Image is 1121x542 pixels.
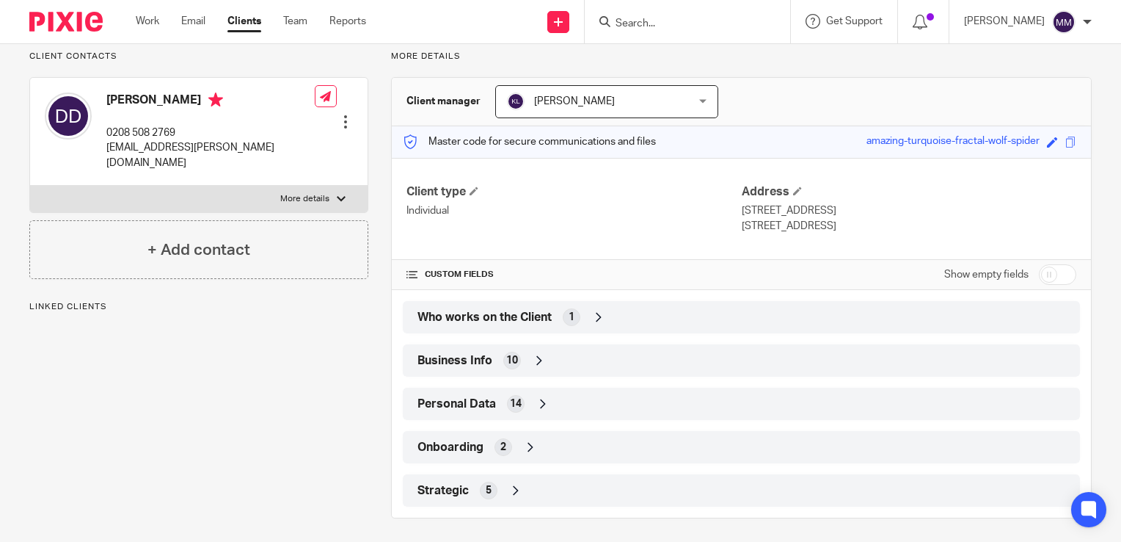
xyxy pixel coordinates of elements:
[403,134,656,149] p: Master code for secure communications and files
[406,203,741,218] p: Individual
[280,193,329,205] p: More details
[944,267,1029,282] label: Show empty fields
[391,51,1092,62] p: More details
[510,397,522,411] span: 14
[964,14,1045,29] p: [PERSON_NAME]
[417,353,492,369] span: Business Info
[29,12,103,32] img: Pixie
[329,14,366,29] a: Reports
[45,93,92,140] img: svg%3E
[106,126,315,140] p: 0208 508 2769
[1052,10,1076,34] img: svg%3E
[500,440,506,455] span: 2
[614,18,746,31] input: Search
[227,14,261,29] a: Clients
[742,203,1076,218] p: [STREET_ADDRESS]
[208,93,223,107] i: Primary
[29,51,368,62] p: Client contacts
[742,219,1076,234] p: [STREET_ADDRESS]
[534,96,615,106] span: [PERSON_NAME]
[406,269,741,281] h4: CUSTOM FIELDS
[406,94,481,109] h3: Client manager
[507,93,525,110] img: svg%3E
[866,134,1040,151] div: amazing-turquoise-fractal-wolf-spider
[283,14,307,29] a: Team
[826,16,883,26] span: Get Support
[147,239,250,261] h4: + Add contact
[569,310,574,325] span: 1
[29,301,368,313] p: Linked clients
[181,14,205,29] a: Email
[417,440,483,455] span: Onboarding
[417,397,496,412] span: Personal Data
[106,93,315,111] h4: [PERSON_NAME]
[506,353,518,368] span: 10
[406,184,741,200] h4: Client type
[486,483,492,498] span: 5
[417,310,552,325] span: Who works on the Client
[417,483,469,499] span: Strategic
[742,184,1076,200] h4: Address
[106,140,315,170] p: [EMAIL_ADDRESS][PERSON_NAME][DOMAIN_NAME]
[136,14,159,29] a: Work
